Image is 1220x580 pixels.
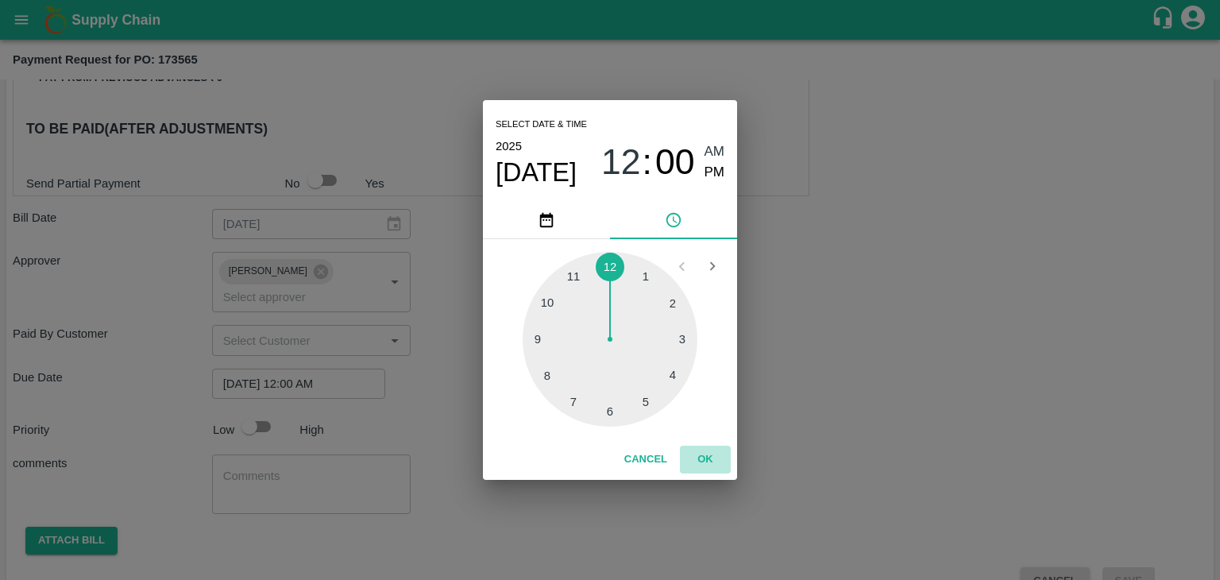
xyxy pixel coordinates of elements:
button: Open next view [697,251,728,281]
button: 00 [655,141,695,184]
button: pick time [610,201,737,239]
button: PM [705,162,725,184]
span: : [643,141,652,184]
span: Select date & time [496,113,587,137]
button: 12 [601,141,641,184]
button: [DATE] [496,157,577,188]
button: AM [705,141,725,163]
button: pick date [483,201,610,239]
button: 2025 [496,136,522,157]
button: OK [680,446,731,474]
span: 00 [655,141,695,183]
span: 12 [601,141,641,183]
button: Cancel [618,446,674,474]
